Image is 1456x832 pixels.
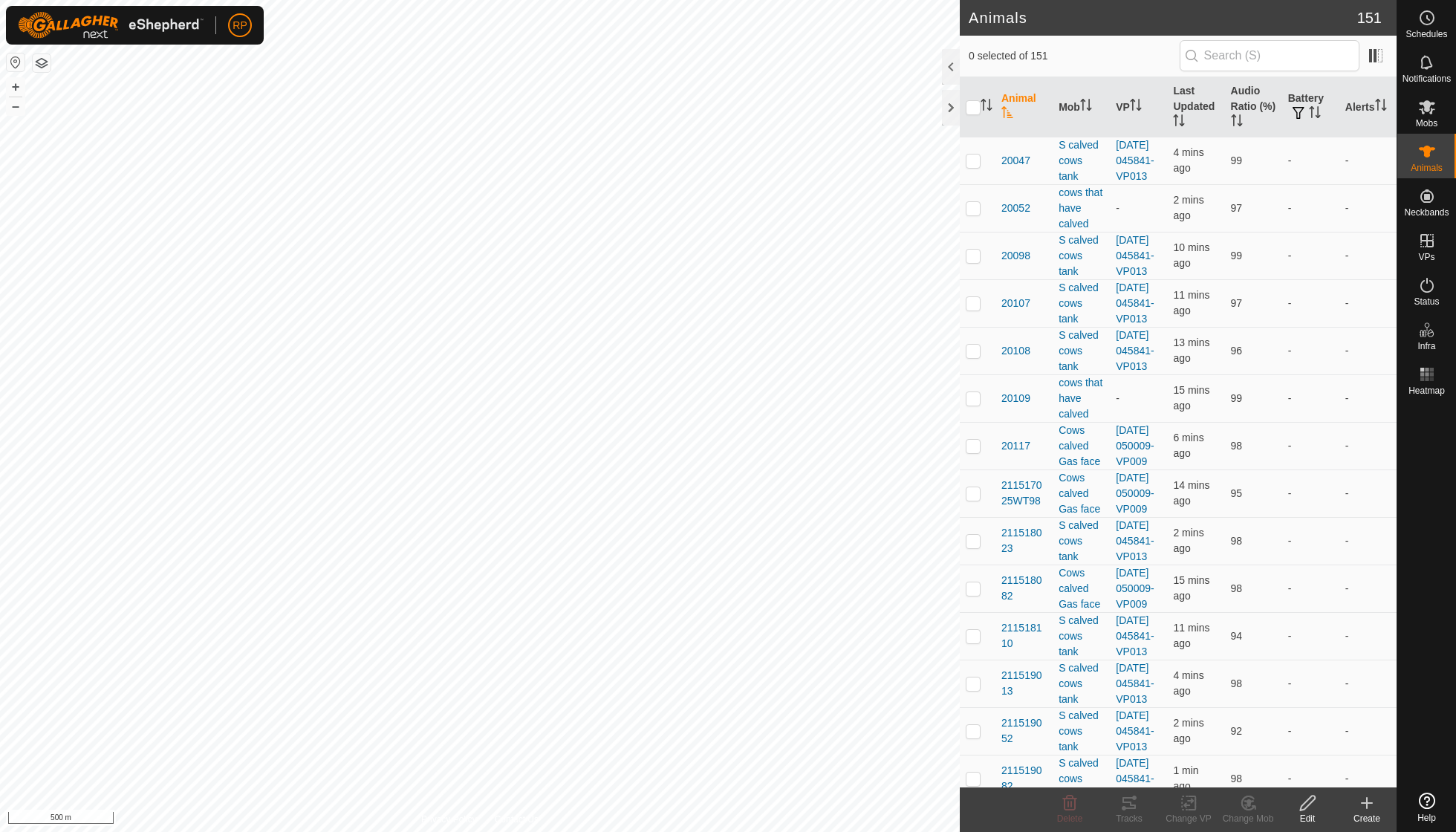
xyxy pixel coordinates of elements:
p-sorticon: Activate to sort [1231,117,1243,129]
div: cows that have calved [1059,185,1104,232]
a: [DATE] 045841-VP013 [1116,757,1154,800]
span: Mobs [1416,119,1437,128]
th: Mob [1053,77,1110,137]
th: Animal [995,77,1053,137]
p-sorticon: Activate to sort [1130,101,1142,113]
span: 211518110 [1001,620,1047,651]
td: - [1339,565,1397,612]
a: [DATE] 050009-VP009 [1116,424,1154,467]
span: 97 [1231,202,1243,214]
span: 98 [1231,440,1243,452]
td: - [1282,184,1339,232]
span: 4 Oct 2025 at 7:14 PM [1173,622,1209,649]
div: S calved cows tank [1059,280,1104,327]
button: + [7,78,25,96]
p-sorticon: Activate to sort [1309,108,1321,120]
h2: Animals [969,9,1357,27]
span: 20052 [1001,201,1030,216]
td: - [1339,755,1397,802]
span: 20107 [1001,296,1030,311]
td: - [1282,755,1339,802]
button: Map Layers [33,54,51,72]
span: 20109 [1001,391,1030,406]
div: Cows calved Gas face [1059,565,1104,612]
a: [DATE] 045841-VP013 [1116,662,1154,705]
th: VP [1110,77,1167,137]
a: [DATE] 045841-VP013 [1116,329,1154,372]
td: - [1282,565,1339,612]
div: S calved cows tank [1059,137,1104,184]
td: - [1282,469,1339,517]
span: 98 [1231,677,1243,689]
td: - [1339,612,1397,660]
a: [DATE] 045841-VP013 [1116,709,1154,753]
span: 4 Oct 2025 at 7:23 PM [1173,194,1203,221]
span: 20117 [1001,438,1030,454]
span: 92 [1231,725,1243,737]
span: 20098 [1001,248,1030,264]
app-display-virtual-paddock-transition: - [1116,202,1119,214]
div: Change VP [1159,812,1218,825]
button: Reset Map [7,53,25,71]
td: - [1339,517,1397,565]
div: Tracks [1099,812,1159,825]
a: [DATE] 050009-VP009 [1116,567,1154,610]
td: - [1339,279,1397,327]
span: 211519052 [1001,715,1047,747]
p-sorticon: Activate to sort [1173,117,1185,129]
div: Change Mob [1218,812,1278,825]
button: – [7,97,25,115]
span: 211519082 [1001,763,1047,794]
p-sorticon: Activate to sort [981,101,992,113]
div: S calved cows tank [1059,518,1104,565]
div: Cows calved Gas face [1059,423,1104,469]
a: [DATE] 045841-VP013 [1116,614,1154,657]
a: [DATE] 045841-VP013 [1116,519,1154,562]
div: S calved cows tank [1059,613,1104,660]
div: S calved cows tank [1059,328,1104,374]
td: - [1282,422,1339,469]
span: 4 Oct 2025 at 7:22 PM [1173,717,1203,744]
a: Help [1397,787,1456,828]
span: VPs [1418,253,1434,261]
a: [DATE] 050009-VP009 [1116,472,1154,515]
span: 211518082 [1001,573,1047,604]
span: 4 Oct 2025 at 7:11 PM [1173,479,1209,507]
img: Gallagher Logo [18,12,204,39]
td: - [1339,469,1397,517]
td: - [1339,422,1397,469]
span: 4 Oct 2025 at 7:19 PM [1173,432,1203,459]
div: Create [1337,812,1397,825]
span: Animals [1411,163,1443,172]
span: Help [1417,813,1436,822]
a: Privacy Policy [421,813,477,826]
span: 98 [1231,582,1243,594]
div: S calved cows tank [1059,755,1104,802]
td: - [1282,137,1339,184]
td: - [1339,374,1397,422]
span: Heatmap [1408,386,1445,395]
div: S calved cows tank [1059,233,1104,279]
span: 0 selected of 151 [969,48,1180,64]
td: - [1339,327,1397,374]
div: Cows calved Gas face [1059,470,1104,517]
span: Status [1414,297,1439,306]
th: Audio Ratio (%) [1225,77,1282,137]
td: - [1282,374,1339,422]
span: 4 Oct 2025 at 7:23 PM [1173,764,1198,792]
span: 20047 [1001,153,1030,169]
div: S calved cows tank [1059,708,1104,755]
span: 99 [1231,392,1243,404]
td: - [1339,184,1397,232]
span: 211517025WT98 [1001,478,1047,509]
span: 211519013 [1001,668,1047,699]
span: 94 [1231,630,1243,642]
td: - [1282,660,1339,707]
th: Last Updated [1167,77,1224,137]
span: 20108 [1001,343,1030,359]
span: RP [233,18,247,33]
span: 99 [1231,250,1243,261]
span: Schedules [1405,30,1447,39]
td: - [1339,137,1397,184]
td: - [1339,232,1397,279]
